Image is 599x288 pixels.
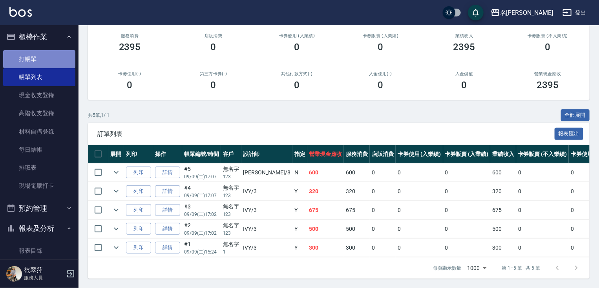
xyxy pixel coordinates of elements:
h3: 0 [211,42,216,53]
a: 詳情 [155,242,180,254]
th: 設計師 [241,145,292,163]
h3: 0 [378,80,384,91]
td: 0 [516,163,569,182]
td: 0 [516,201,569,219]
button: 登出 [559,5,590,20]
td: #1 [182,239,221,257]
th: 卡券販賣 (入業績) [443,145,491,163]
td: 0 [516,182,569,201]
a: 報表匯出 [555,130,584,137]
h3: 0 [294,42,300,53]
h2: 入金使用(-) [348,71,413,76]
p: 09/09 (二) 17:07 [184,173,219,180]
td: 0 [396,220,443,238]
td: 0 [516,220,569,238]
td: 0 [443,182,491,201]
div: 無名字 [223,240,239,248]
button: save [468,5,484,20]
p: 123 [223,173,239,180]
td: 500 [307,220,344,238]
p: 共 5 筆, 1 / 1 [88,112,110,119]
td: #4 [182,182,221,201]
td: 600 [344,163,370,182]
td: 0 [370,220,396,238]
p: 09/09 (二) 17:02 [184,211,219,218]
td: IVY /3 [241,182,292,201]
td: 500 [344,220,370,238]
img: Logo [9,7,32,17]
th: 展開 [108,145,124,163]
td: 0 [370,201,396,219]
th: 店販消費 [370,145,396,163]
td: 300 [344,239,370,257]
span: 訂單列表 [97,130,555,138]
th: 指定 [292,145,307,163]
p: 服務人員 [24,274,64,281]
h2: 店販消費 [181,33,246,38]
td: 0 [443,163,491,182]
th: 帳單編號/時間 [182,145,221,163]
button: expand row [110,185,122,197]
td: 0 [396,239,443,257]
button: 全部展開 [561,109,590,121]
a: 高階收支登錄 [3,104,75,122]
a: 詳情 [155,185,180,197]
td: 0 [396,182,443,201]
button: 報表匯出 [555,128,584,140]
button: 名[PERSON_NAME] [488,5,556,21]
h3: 0 [127,80,133,91]
h2: 入金儲值 [432,71,497,76]
th: 營業現金應收 [307,145,344,163]
th: 操作 [153,145,182,163]
td: 675 [490,201,516,219]
button: expand row [110,204,122,216]
a: 現金收支登錄 [3,86,75,104]
h3: 0 [462,80,467,91]
a: 報表目錄 [3,242,75,260]
a: 詳情 [155,167,180,179]
a: 打帳單 [3,50,75,68]
td: 300 [307,239,344,257]
a: 現場電腦打卡 [3,177,75,195]
td: 675 [344,201,370,219]
button: 櫃檯作業 [3,27,75,47]
div: 無名字 [223,184,239,192]
td: 0 [396,163,443,182]
td: 320 [307,182,344,201]
a: 排班表 [3,159,75,177]
td: 320 [490,182,516,201]
p: 09/09 (二) 17:07 [184,192,219,199]
h2: 營業現金應收 [515,71,580,76]
td: 0 [443,201,491,219]
td: 0 [443,239,491,257]
a: 詳情 [155,204,180,216]
p: 第 1–5 筆 共 5 筆 [502,264,540,272]
button: 列印 [126,223,151,235]
td: #2 [182,220,221,238]
td: Y [292,220,307,238]
p: 每頁顯示數量 [433,264,461,272]
div: 無名字 [223,221,239,230]
h2: 卡券使用 (入業績) [265,33,329,38]
a: 詳情 [155,223,180,235]
th: 列印 [124,145,153,163]
td: Y [292,182,307,201]
td: IVY /3 [241,220,292,238]
td: 0 [370,239,396,257]
button: 預約管理 [3,198,75,219]
h2: 業績收入 [432,33,497,38]
p: 09/09 (二) 17:02 [184,230,219,237]
img: Person [6,266,22,282]
td: 600 [307,163,344,182]
th: 業績收入 [490,145,516,163]
td: Y [292,201,307,219]
button: 列印 [126,204,151,216]
h3: 0 [545,42,551,53]
h2: 卡券販賣 (不入業績) [515,33,580,38]
td: #3 [182,201,221,219]
button: expand row [110,223,122,235]
a: 材料自購登錄 [3,123,75,141]
th: 服務消費 [344,145,370,163]
td: 0 [443,220,491,238]
h2: 其他付款方式(-) [265,71,329,76]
